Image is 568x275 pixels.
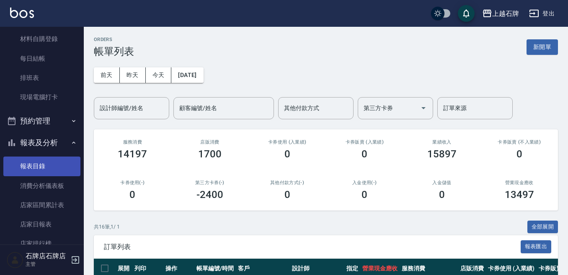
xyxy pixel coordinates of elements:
[284,189,290,200] h3: 0
[336,139,393,145] h2: 卡券販賣 (入業績)
[516,148,522,160] h3: 0
[104,139,161,145] h3: 服務消費
[491,180,548,185] h2: 營業現金應收
[521,242,552,250] a: 報表匯出
[284,148,290,160] h3: 0
[26,260,68,268] p: 主管
[527,221,558,234] button: 全部展開
[258,139,316,145] h2: 卡券使用 (入業績)
[3,234,80,253] a: 店家排行榜
[439,189,445,200] h3: 0
[413,139,471,145] h2: 業績收入
[3,215,80,234] a: 店家日報表
[479,5,522,22] button: 上越石牌
[458,5,475,22] button: save
[181,139,239,145] h2: 店販消費
[129,189,135,200] h3: 0
[171,67,203,83] button: [DATE]
[94,67,120,83] button: 前天
[258,180,316,185] h2: 其他付款方式(-)
[196,189,223,200] h3: -2400
[526,6,558,21] button: 登出
[104,180,161,185] h2: 卡券使用(-)
[3,110,80,132] button: 預約管理
[3,176,80,195] a: 消費分析儀表板
[492,8,519,19] div: 上越石牌
[120,67,146,83] button: 昨天
[413,180,471,185] h2: 入金儲值
[10,8,34,18] img: Logo
[146,67,172,83] button: 今天
[361,148,367,160] h3: 0
[527,43,558,51] a: 新開單
[3,157,80,176] a: 報表目錄
[527,39,558,55] button: 新開單
[3,68,80,87] a: 排班表
[94,223,120,231] p: 共 16 筆, 1 / 1
[104,243,521,251] span: 訂單列表
[118,148,147,160] h3: 14197
[505,189,534,200] h3: 13497
[521,240,552,253] button: 報表匯出
[491,139,548,145] h2: 卡券販賣 (不入業績)
[94,37,134,42] h2: ORDERS
[26,252,68,260] h5: 石牌店石牌店
[181,180,239,185] h2: 第三方卡券(-)
[3,49,80,68] a: 每日結帳
[361,189,367,200] h3: 0
[7,252,23,268] img: Person
[3,29,80,49] a: 材料自購登錄
[417,101,430,115] button: Open
[427,148,457,160] h3: 15897
[94,46,134,57] h3: 帳單列表
[3,195,80,215] a: 店家區間累計表
[3,132,80,154] button: 報表及分析
[3,87,80,107] a: 現場電腦打卡
[336,180,393,185] h2: 入金使用(-)
[198,148,222,160] h3: 1700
